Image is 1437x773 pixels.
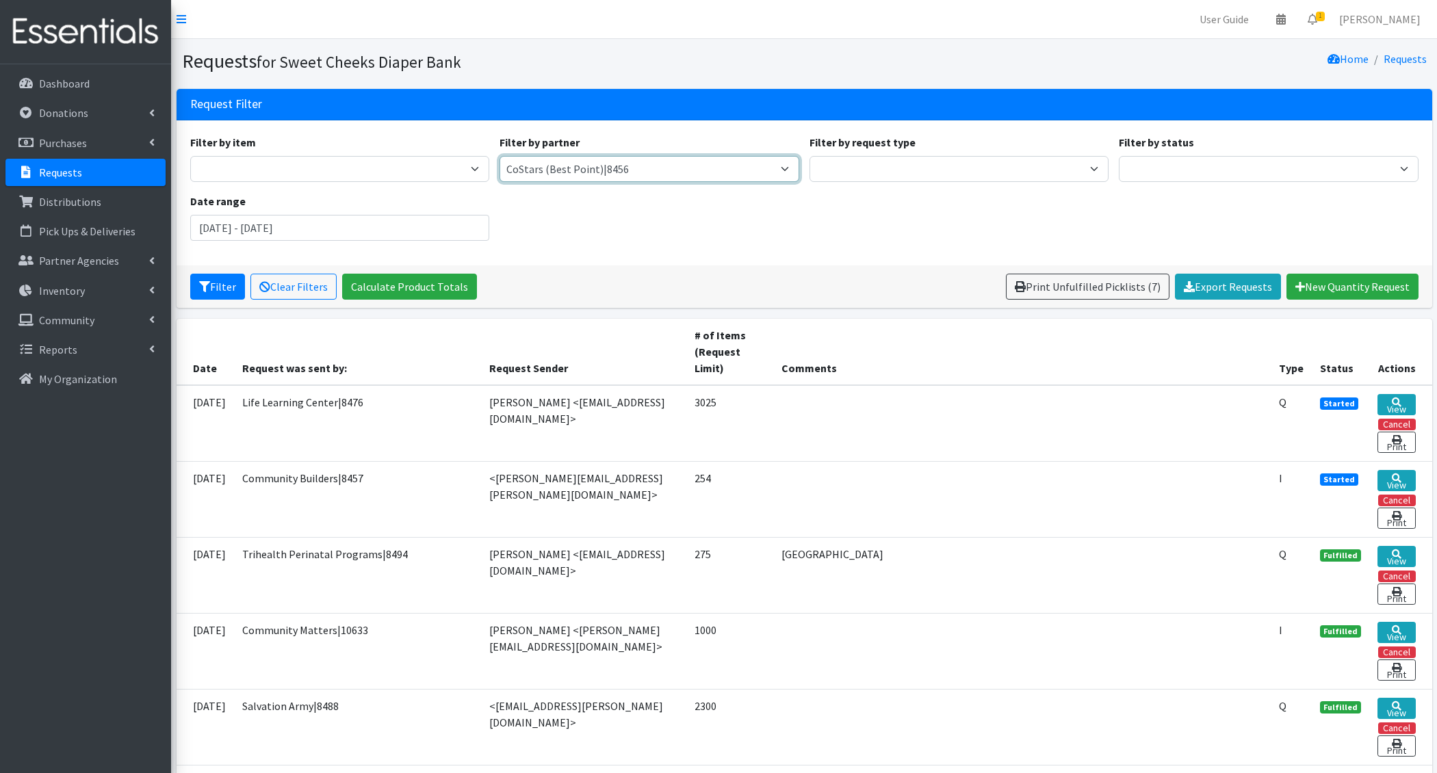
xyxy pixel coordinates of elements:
a: Partner Agencies [5,247,166,274]
td: [DATE] [177,537,234,613]
p: Reports [39,343,77,356]
a: Donations [5,99,166,127]
td: [DATE] [177,689,234,765]
td: [GEOGRAPHIC_DATA] [773,537,1271,613]
a: Print Unfulfilled Picklists (7) [1006,274,1169,300]
span: Fulfilled [1320,625,1361,638]
p: Partner Agencies [39,254,119,267]
a: Inventory [5,277,166,304]
button: Cancel [1378,419,1416,430]
p: My Organization [39,372,117,386]
td: 2300 [686,689,773,765]
a: New Quantity Request [1286,274,1419,300]
p: Donations [39,106,88,120]
a: User Guide [1189,5,1260,33]
p: Community [39,313,94,327]
a: View [1377,394,1416,415]
h1: Requests [182,49,799,73]
a: Community [5,306,166,334]
p: Inventory [39,284,85,298]
label: Date range [190,193,246,209]
small: for Sweet Cheeks Diaper Bank [257,52,461,72]
th: Date [177,319,234,385]
abbr: Individual [1279,623,1282,637]
td: [PERSON_NAME] <[PERSON_NAME][EMAIL_ADDRESS][DOMAIN_NAME]> [481,613,686,689]
td: [DATE] [177,613,234,689]
a: [PERSON_NAME] [1328,5,1432,33]
span: Started [1320,397,1358,410]
a: Reports [5,336,166,363]
td: <[EMAIL_ADDRESS][PERSON_NAME][DOMAIN_NAME]> [481,689,686,765]
a: Print [1377,659,1416,681]
button: Filter [190,274,245,300]
td: [DATE] [177,385,234,462]
a: View [1377,546,1416,567]
p: Requests [39,166,82,179]
td: Community Builders|8457 [234,461,481,537]
td: Trihealth Perinatal Programs|8494 [234,537,481,613]
a: Purchases [5,129,166,157]
img: HumanEssentials [5,9,166,55]
button: Cancel [1378,722,1416,734]
button: Cancel [1378,495,1416,506]
a: View [1377,622,1416,643]
label: Filter by status [1119,134,1194,150]
a: Requests [1384,52,1427,66]
span: Fulfilled [1320,701,1361,713]
span: 1 [1316,12,1325,21]
td: 254 [686,461,773,537]
td: Salvation Army|8488 [234,689,481,765]
span: Fulfilled [1320,549,1361,562]
abbr: Quantity [1279,395,1286,409]
a: View [1377,470,1416,491]
a: View [1377,698,1416,719]
label: Filter by request type [810,134,916,150]
abbr: Quantity [1279,547,1286,561]
td: [PERSON_NAME] <[EMAIL_ADDRESS][DOMAIN_NAME]> [481,385,686,462]
a: Export Requests [1175,274,1281,300]
a: Print [1377,735,1416,757]
p: Pick Ups & Deliveries [39,224,135,238]
a: My Organization [5,365,166,393]
td: 275 [686,537,773,613]
td: 1000 [686,613,773,689]
th: Actions [1369,319,1432,385]
span: Started [1320,473,1358,486]
p: Dashboard [39,77,90,90]
p: Purchases [39,136,87,150]
a: Clear Filters [250,274,337,300]
a: Dashboard [5,70,166,97]
label: Filter by item [190,134,256,150]
a: Print [1377,584,1416,605]
td: Community Matters|10633 [234,613,481,689]
button: Cancel [1378,646,1416,658]
td: Life Learning Center|8476 [234,385,481,462]
label: Filter by partner [500,134,580,150]
p: Distributions [39,195,101,209]
a: Distributions [5,188,166,215]
th: Status [1312,319,1369,385]
a: 1 [1297,5,1328,33]
th: # of Items (Request Limit) [686,319,773,385]
a: Requests [5,159,166,186]
abbr: Quantity [1279,699,1286,713]
button: Cancel [1378,571,1416,582]
input: January 1, 2011 - December 31, 2011 [190,215,490,241]
a: Print [1377,508,1416,529]
a: Home [1328,52,1369,66]
a: Print [1377,432,1416,453]
abbr: Individual [1279,471,1282,485]
a: Pick Ups & Deliveries [5,218,166,245]
a: Calculate Product Totals [342,274,477,300]
td: [DATE] [177,461,234,537]
th: Request Sender [481,319,686,385]
th: Request was sent by: [234,319,481,385]
th: Type [1271,319,1312,385]
th: Comments [773,319,1271,385]
td: 3025 [686,385,773,462]
td: <[PERSON_NAME][EMAIL_ADDRESS][PERSON_NAME][DOMAIN_NAME]> [481,461,686,537]
h3: Request Filter [190,97,262,112]
td: [PERSON_NAME] <[EMAIL_ADDRESS][DOMAIN_NAME]> [481,537,686,613]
